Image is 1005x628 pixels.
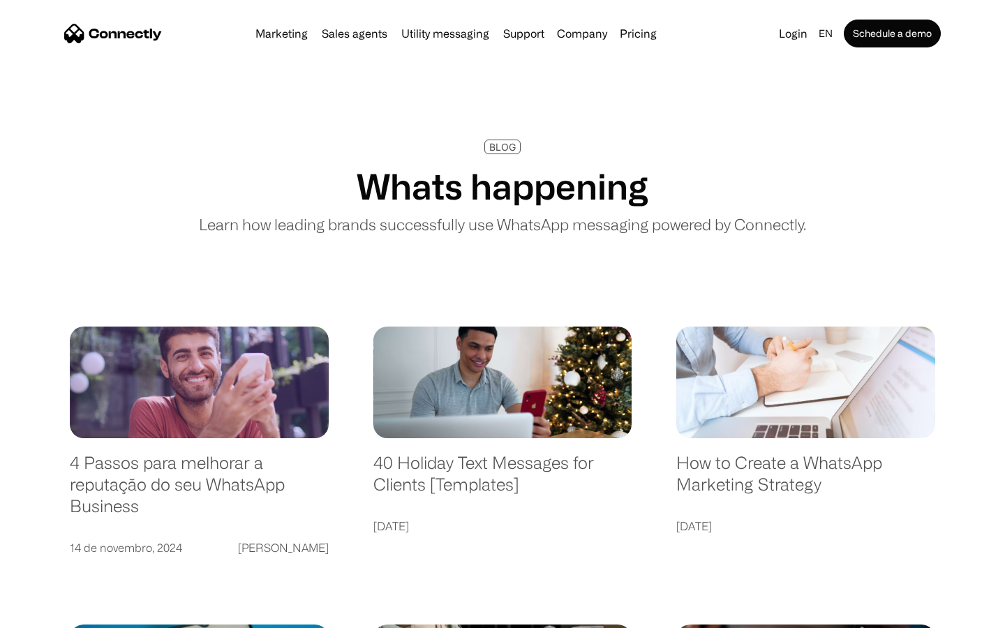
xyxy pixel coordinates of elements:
div: Company [557,24,607,43]
ul: Language list [28,604,84,623]
a: 40 Holiday Text Messages for Clients [Templates] [373,452,632,509]
a: Login [773,24,813,43]
h1: Whats happening [357,165,648,207]
aside: Language selected: English [14,604,84,623]
a: Utility messaging [396,28,495,39]
a: Support [498,28,550,39]
div: [DATE] [676,516,712,536]
div: en [819,24,833,43]
div: [DATE] [373,516,409,536]
a: How to Create a WhatsApp Marketing Strategy [676,452,935,509]
a: Pricing [614,28,662,39]
a: 4 Passos para melhorar a reputação do seu WhatsApp Business [70,452,329,530]
a: Schedule a demo [844,20,941,47]
div: 14 de novembro, 2024 [70,538,182,558]
a: Sales agents [316,28,393,39]
a: Marketing [250,28,313,39]
div: [PERSON_NAME] [238,538,329,558]
p: Learn how leading brands successfully use WhatsApp messaging powered by Connectly. [199,213,806,236]
div: BLOG [489,142,516,152]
